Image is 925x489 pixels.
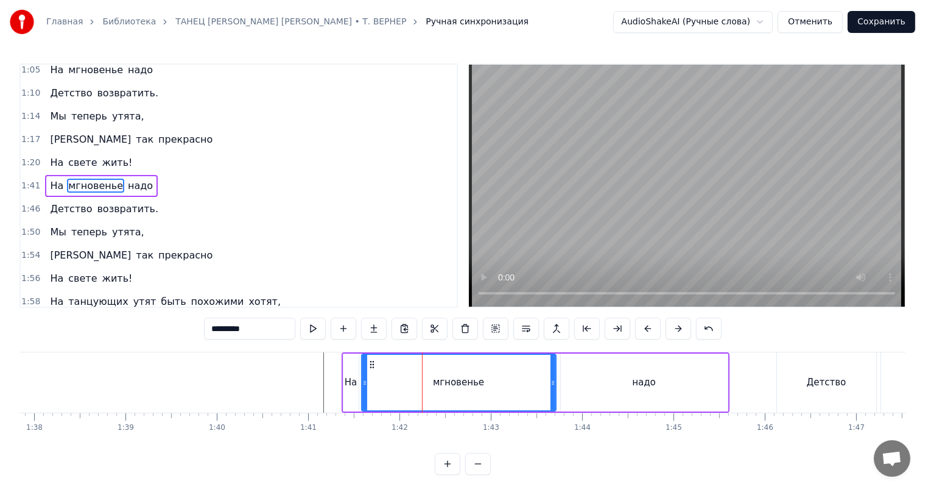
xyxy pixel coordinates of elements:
span: надо [127,179,154,193]
span: теперь [70,225,108,239]
span: [PERSON_NAME] [49,132,132,146]
span: 1:20 [21,157,40,169]
span: Детство [49,86,93,100]
span: утята, [111,109,146,123]
span: жить! [101,155,134,170]
span: мгновенье [67,179,124,193]
span: 1:14 [21,110,40,123]
div: На [345,376,357,390]
span: На [49,155,65,170]
div: 1:47 [848,423,865,433]
span: 1:41 [21,180,40,192]
nav: breadcrumb [46,16,529,28]
div: 1:44 [574,423,591,433]
span: надо [127,63,154,77]
span: возвратить. [96,202,160,216]
span: [PERSON_NAME] [49,248,132,262]
div: 1:39 [118,423,134,433]
div: 1:43 [483,423,499,433]
button: Отменить [778,11,843,33]
span: танцующих [67,294,129,309]
span: похожими [190,294,245,309]
span: Мы [49,109,67,123]
span: 1:50 [21,226,40,238]
span: 1:54 [21,249,40,262]
span: На [49,294,65,309]
span: жить! [101,271,134,285]
span: На [49,271,65,285]
div: 1:46 [757,423,773,433]
span: так [135,248,155,262]
span: свете [67,271,98,285]
div: 1:38 [26,423,43,433]
div: Открытый чат [874,440,910,477]
span: хотят, [247,294,282,309]
div: 1:42 [392,423,408,433]
span: 1:46 [21,203,40,215]
button: Сохранить [848,11,915,33]
span: возвратить. [96,86,160,100]
div: надо [632,376,656,390]
span: На [49,63,65,77]
a: Библиотека [102,16,156,28]
span: мгновенье [67,63,124,77]
span: так [135,132,155,146]
span: Мы [49,225,67,239]
span: 1:58 [21,296,40,308]
div: 1:40 [209,423,225,433]
span: 1:56 [21,273,40,285]
span: утята, [111,225,146,239]
img: youka [10,10,34,34]
span: Детство [49,202,93,216]
span: 1:10 [21,87,40,99]
span: прекрасно [157,132,214,146]
span: быть [160,294,187,309]
div: 1:45 [666,423,682,433]
span: 1:17 [21,134,40,146]
span: прекрасно [157,248,214,262]
span: утят [132,294,158,309]
span: На [49,179,65,193]
span: свете [67,155,98,170]
a: Главная [46,16,83,28]
a: ТАНЕЦ [PERSON_NAME] [PERSON_NAME] • Т. ВЕРНЕР [175,16,406,28]
div: Детство [807,376,846,390]
span: 1:05 [21,64,40,76]
span: Ручная синхронизация [426,16,529,28]
span: теперь [70,109,108,123]
div: 1:41 [300,423,317,433]
div: мгновенье [433,376,484,390]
